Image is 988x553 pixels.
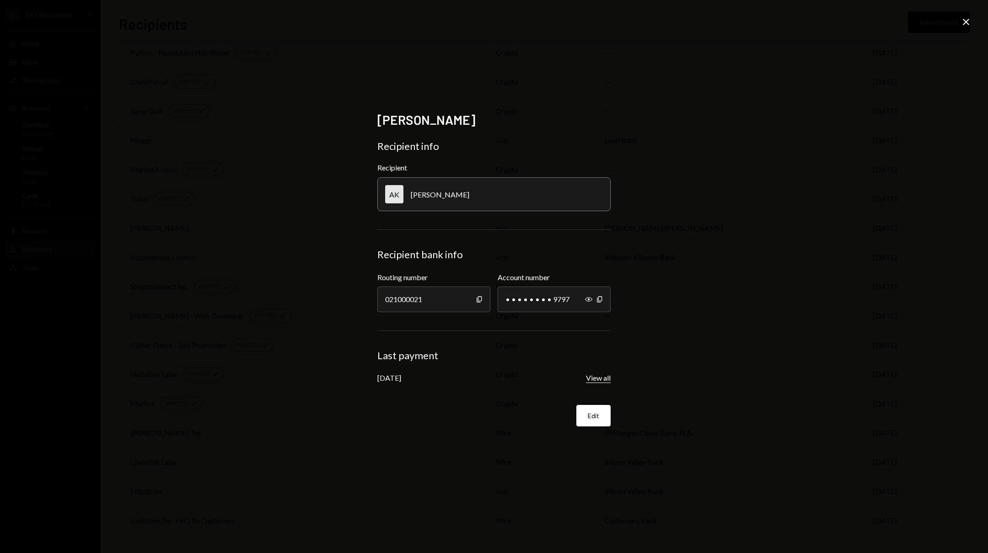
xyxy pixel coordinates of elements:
div: AK [385,185,403,203]
div: • • • • • • • • 9797 [498,287,611,312]
div: 021000021 [377,287,490,312]
div: Recipient [377,163,611,172]
div: Last payment [377,349,611,362]
label: Routing number [377,272,490,283]
button: View all [586,373,611,383]
div: [PERSON_NAME] [411,190,469,199]
div: Recipient info [377,140,611,153]
button: Edit [576,405,611,426]
label: Account number [498,272,611,283]
div: Recipient bank info [377,248,611,261]
div: [DATE] [377,373,401,382]
h2: [PERSON_NAME] [377,111,611,129]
